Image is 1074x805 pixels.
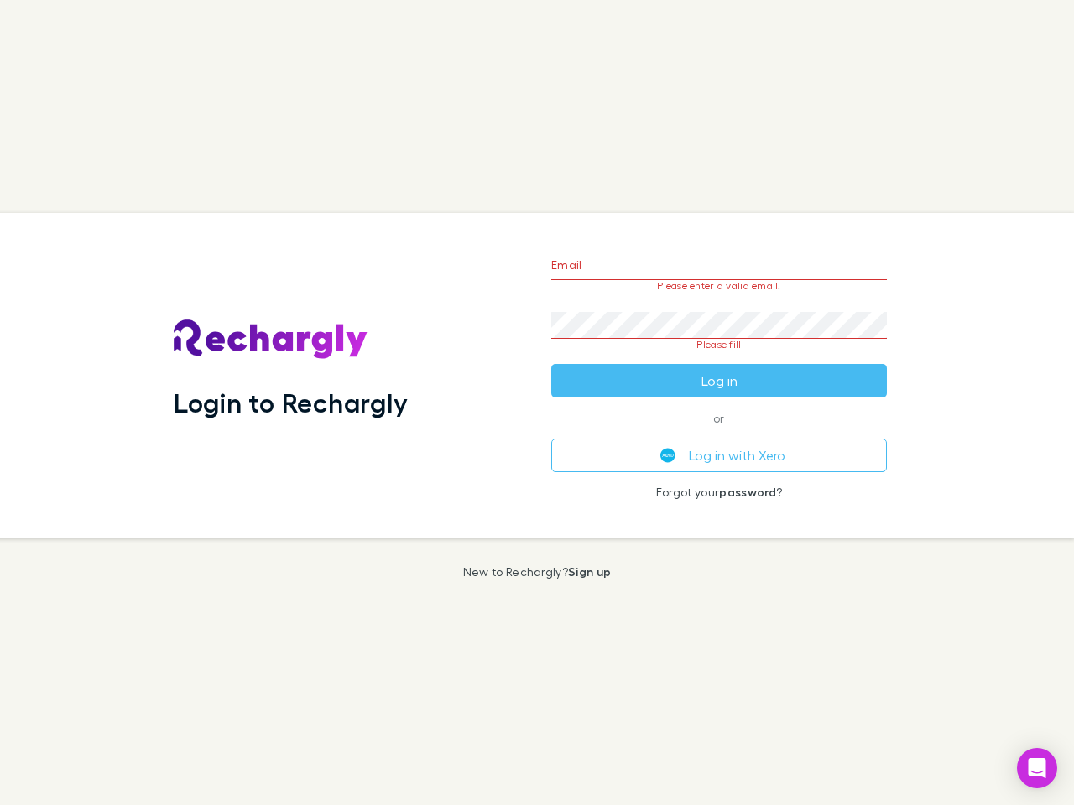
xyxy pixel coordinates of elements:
img: Xero's logo [660,448,675,463]
div: Open Intercom Messenger [1017,748,1057,788]
a: Sign up [568,564,611,579]
p: Please fill [551,339,887,351]
a: password [719,485,776,499]
button: Log in [551,364,887,397]
img: Rechargly's Logo [174,319,368,360]
p: Please enter a valid email. [551,280,887,292]
p: New to Rechargly? [463,565,612,579]
span: or [551,418,887,418]
h1: Login to Rechargly [174,387,408,418]
button: Log in with Xero [551,439,887,472]
p: Forgot your ? [551,486,887,499]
